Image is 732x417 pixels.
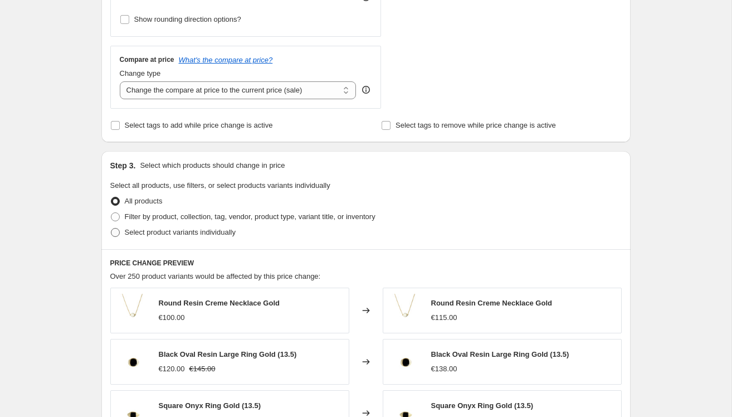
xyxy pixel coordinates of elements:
[431,312,457,323] div: €115.00
[159,350,297,358] span: Black Oval Resin Large Ring Gold (13.5)
[389,294,422,327] img: MG_1813_80x.jpg
[140,160,285,171] p: Select which products should change in price
[120,69,161,77] span: Change type
[389,345,422,379] img: MG_1498_80x.jpg
[431,299,552,307] span: Round Resin Creme Necklace Gold
[125,228,236,236] span: Select product variants individually
[360,84,372,95] div: help
[189,363,216,375] strike: €145.00
[125,197,163,205] span: All products
[125,212,375,221] span: Filter by product, collection, tag, vendor, product type, variant title, or inventory
[159,299,280,307] span: Round Resin Creme Necklace Gold
[116,345,150,379] img: MG_1498_80x.jpg
[116,294,150,327] img: MG_1813_80x.jpg
[120,55,174,64] h3: Compare at price
[431,401,533,410] span: Square Onyx Ring Gold (13.5)
[431,363,457,375] div: €138.00
[159,363,185,375] div: €120.00
[110,272,321,280] span: Over 250 product variants would be affected by this price change:
[431,350,569,358] span: Black Oval Resin Large Ring Gold (13.5)
[134,15,241,23] span: Show rounding direction options?
[125,121,273,129] span: Select tags to add while price change is active
[110,259,622,268] h6: PRICE CHANGE PREVIEW
[159,401,261,410] span: Square Onyx Ring Gold (13.5)
[110,160,136,171] h2: Step 3.
[396,121,556,129] span: Select tags to remove while price change is active
[159,312,185,323] div: €100.00
[179,56,273,64] button: What's the compare at price?
[110,181,330,190] span: Select all products, use filters, or select products variants individually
